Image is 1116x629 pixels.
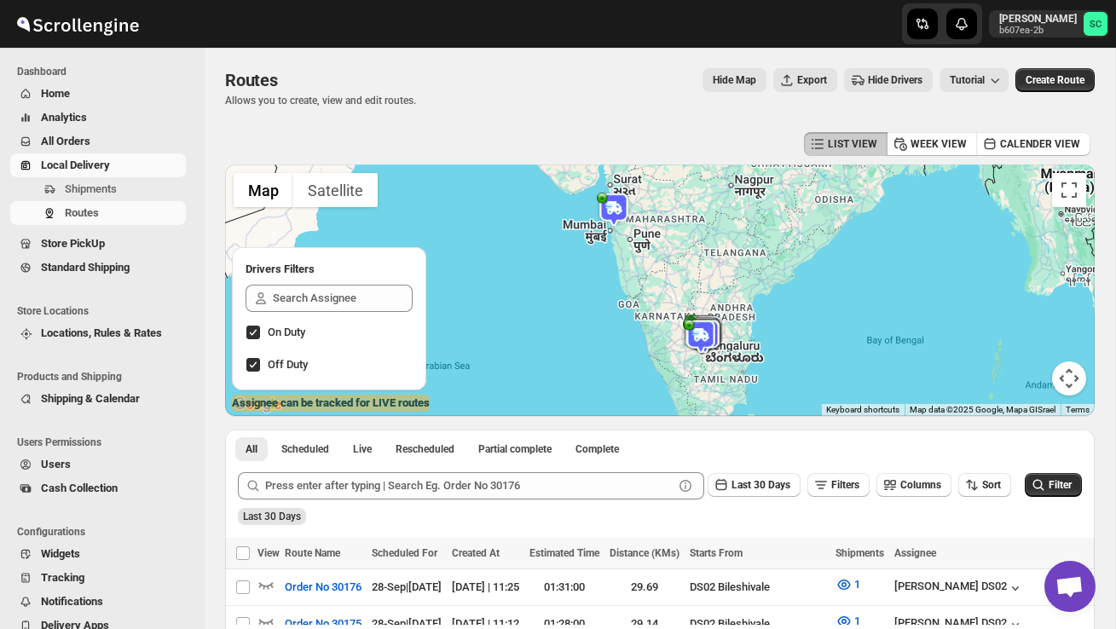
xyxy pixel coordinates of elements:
span: Off Duty [268,358,308,371]
span: Cash Collection [41,482,118,494]
span: All [246,442,257,456]
text: SC [1090,19,1102,30]
button: Cash Collection [10,476,186,500]
span: Tracking [41,571,84,584]
input: Search Assignee [273,285,413,312]
span: Last 30 Days [731,479,790,491]
img: ScrollEngine [14,3,142,45]
span: Created At [452,547,500,559]
button: Tutorial [940,68,1009,92]
button: Routes [10,201,186,225]
button: WEEK VIEW [887,132,977,156]
button: Map camera controls [1052,361,1086,395]
span: Configurations [17,525,193,539]
span: Scheduled For [372,547,437,559]
span: Filters [831,479,859,491]
div: [DATE] | 11:25 [452,579,519,596]
span: Local Delivery [41,159,110,171]
button: All Orders [10,130,186,153]
span: Home [41,87,70,100]
span: Export [797,73,827,87]
div: 01:31:00 [529,579,599,596]
span: Partial complete [478,442,552,456]
button: 1 [825,571,870,598]
span: Filter [1049,479,1072,491]
span: Last 30 Days [243,511,301,522]
a: Terms (opens in new tab) [1066,405,1090,414]
label: Assignee can be tracked for LIVE routes [232,395,430,412]
button: Users [10,453,186,476]
button: Filters [807,473,870,497]
span: Dashboard [17,65,193,78]
span: Users Permissions [17,436,193,449]
button: Analytics [10,106,186,130]
span: Map data ©2025 Google, Mapa GISrael [910,405,1055,414]
button: Order No 30176 [275,574,372,601]
span: Shipments [65,182,117,195]
span: Products and Shipping [17,370,193,384]
span: Analytics [41,111,87,124]
span: Assignee [894,547,936,559]
span: On Duty [268,326,305,338]
div: 29.69 [610,579,679,596]
button: All routes [235,437,268,461]
span: Order No 30176 [285,579,361,596]
span: Estimated Time [529,547,599,559]
div: Open chat [1044,561,1096,612]
span: View [257,547,280,559]
div: DS02 Bileshivale [690,579,825,596]
span: Users [41,458,71,470]
button: User menu [989,10,1109,38]
span: Tutorial [950,74,985,86]
button: Show satellite imagery [293,173,378,207]
span: Routes [225,70,278,90]
img: Google [229,394,286,416]
button: Sort [958,473,1011,497]
span: 1 [854,578,860,591]
button: CALENDER VIEW [976,132,1090,156]
button: Widgets [10,542,186,566]
a: Open this area in Google Maps (opens a new window) [229,394,286,416]
span: WEEK VIEW [911,137,967,151]
span: Route Name [285,547,340,559]
span: Hide Map [713,73,756,87]
input: Press enter after typing | Search Eg. Order No 30176 [265,472,674,499]
button: LIST VIEW [804,132,888,156]
span: Sort [982,479,1001,491]
button: [PERSON_NAME] DS02 [894,580,1024,597]
span: Widgets [41,547,80,560]
span: Distance (KMs) [610,547,679,559]
button: Notifications [10,590,186,614]
span: Rescheduled [396,442,454,456]
button: Create Route [1015,68,1095,92]
span: Sanjay chetri [1084,12,1107,36]
span: 28-Sep | [DATE] [372,580,442,593]
span: All Orders [41,135,90,147]
span: Starts From [690,547,743,559]
button: Home [10,82,186,106]
button: Show street map [234,173,293,207]
span: Standard Shipping [41,261,130,274]
button: Shipping & Calendar [10,387,186,411]
h2: Drivers Filters [246,261,413,278]
button: Filter [1025,473,1082,497]
button: Map action label [703,68,766,92]
span: Notifications [41,595,103,608]
button: Keyboard shortcuts [826,404,899,416]
button: Shipments [10,177,186,201]
span: CALENDER VIEW [1000,137,1080,151]
button: Columns [876,473,951,497]
span: Locations, Rules & Rates [41,326,162,339]
p: [PERSON_NAME] [999,12,1077,26]
span: 1 [854,615,860,627]
span: Create Route [1026,73,1084,87]
span: Columns [900,479,941,491]
span: Live [353,442,372,456]
span: Shipments [836,547,884,559]
span: Shipping & Calendar [41,392,140,405]
span: Store PickUp [41,237,105,250]
span: Routes [65,206,99,219]
button: Hide Drivers [844,68,933,92]
p: Allows you to create, view and edit routes. [225,94,416,107]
